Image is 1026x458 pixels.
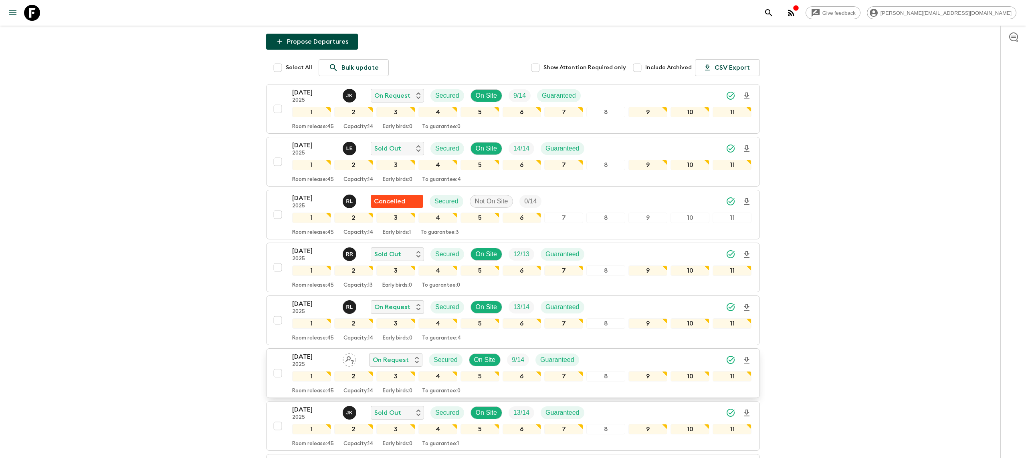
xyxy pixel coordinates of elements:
p: On Site [476,302,497,312]
p: J K [346,410,353,416]
div: 11 [713,318,751,329]
div: 4 [418,160,457,170]
p: Not On Site [475,197,508,206]
p: 2025 [292,309,336,315]
div: 4 [418,107,457,117]
div: 7 [544,160,583,170]
p: L E [346,145,353,152]
p: J K [346,92,353,99]
p: Early birds: 0 [383,177,412,183]
p: Secured [434,197,458,206]
div: 11 [713,213,751,223]
div: 5 [460,371,499,382]
div: 6 [503,160,541,170]
p: 2025 [292,362,336,368]
div: Secured [429,354,463,366]
button: [DATE]2025Assign pack leaderOn RequestSecuredOn SiteTrip FillGuaranteed1234567891011Room release:... [266,348,760,398]
div: Not On Site [470,195,513,208]
p: On Request [374,91,410,100]
div: 1 [292,107,331,117]
p: [DATE] [292,352,336,362]
div: 11 [713,371,751,382]
div: 7 [544,371,583,382]
div: 2 [334,371,373,382]
div: 10 [671,213,709,223]
div: 1 [292,371,331,382]
span: Select All [286,64,312,72]
div: [PERSON_NAME][EMAIL_ADDRESS][DOMAIN_NAME] [867,6,1016,19]
p: Room release: 45 [292,177,334,183]
svg: Download Onboarding [742,303,751,312]
div: 7 [544,107,583,117]
div: 3 [376,213,415,223]
div: 8 [586,213,625,223]
p: On Site [474,355,495,365]
div: 1 [292,213,331,223]
span: Assign pack leader [343,356,356,362]
div: 2 [334,213,373,223]
div: 5 [460,318,499,329]
div: 7 [544,318,583,329]
button: [DATE]2025Jamie KeenanOn RequestSecuredOn SiteTrip FillGuaranteed1234567891011Room release:45Capa... [266,84,760,134]
p: To guarantee: 1 [422,441,459,447]
div: 11 [713,265,751,276]
div: On Site [471,89,502,102]
div: Secured [430,142,464,155]
div: 2 [334,424,373,434]
p: On Site [476,249,497,259]
div: 1 [292,160,331,170]
p: On Site [476,144,497,153]
span: Jamie Keenan [343,91,358,98]
div: 1 [292,265,331,276]
div: 3 [376,160,415,170]
div: 7 [544,424,583,434]
div: 6 [503,318,541,329]
svg: Synced Successfully [726,91,735,100]
svg: Download Onboarding [742,144,751,154]
div: Trip Fill [507,354,529,366]
p: Capacity: 14 [343,441,373,447]
div: On Site [471,301,502,313]
p: 2025 [292,414,336,421]
p: Bulk update [341,63,379,72]
span: Rabata Legend Mpatamali [343,303,358,309]
svg: Download Onboarding [742,197,751,207]
div: 6 [503,107,541,117]
div: 2 [334,160,373,170]
div: 11 [713,424,751,434]
p: Room release: 45 [292,124,334,130]
div: 9 [628,371,667,382]
button: [DATE]2025Jamie KeenanSold OutSecuredOn SiteTrip FillGuaranteed1234567891011Room release:45Capaci... [266,401,760,451]
div: 4 [418,424,457,434]
div: 10 [671,107,709,117]
div: On Site [469,354,501,366]
div: 6 [503,213,541,223]
button: Propose Departures [266,34,358,50]
p: 2025 [292,203,336,209]
p: Cancelled [374,197,405,206]
a: Bulk update [319,59,389,76]
p: Sold Out [374,249,401,259]
p: 2025 [292,97,336,104]
span: Jamie Keenan [343,408,358,415]
div: 8 [586,371,625,382]
div: Secured [430,406,464,419]
button: CSV Export [695,59,760,76]
div: Trip Fill [509,89,531,102]
span: Show Attention Required only [543,64,626,72]
div: 5 [460,160,499,170]
svg: Download Onboarding [742,408,751,418]
p: Secured [435,249,459,259]
p: Capacity: 14 [343,229,373,236]
p: To guarantee: 0 [422,388,460,394]
div: On Site [471,406,502,419]
div: Flash Pack cancellation [371,195,423,208]
p: [DATE] [292,193,336,203]
p: 2025 [292,256,336,262]
button: RL [343,195,358,208]
p: Early birds: 0 [383,335,412,341]
div: 5 [460,107,499,117]
p: Sold Out [374,408,401,418]
p: Guaranteed [542,91,576,100]
button: RR [343,247,358,261]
